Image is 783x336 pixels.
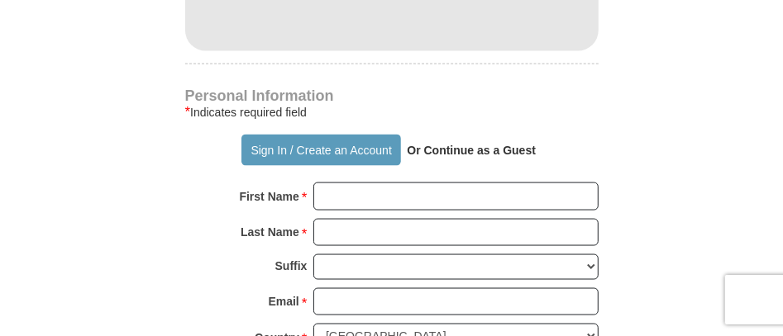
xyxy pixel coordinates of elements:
[269,290,299,313] strong: Email
[241,220,299,244] strong: Last Name
[407,144,536,157] strong: Or Continue as a Guest
[241,135,401,166] button: Sign In / Create an Account
[185,102,599,122] div: Indicates required field
[240,185,299,208] strong: First Name
[185,89,599,102] h4: Personal Information
[275,254,308,277] strong: Suffix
